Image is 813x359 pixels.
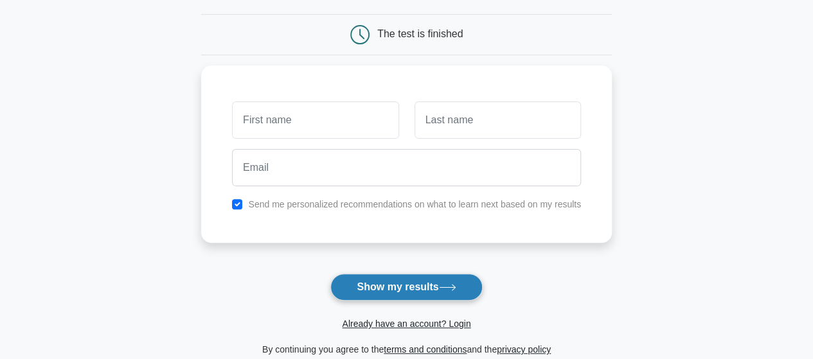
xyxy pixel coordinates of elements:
div: By continuing you agree to the and the [193,342,620,357]
label: Send me personalized recommendations on what to learn next based on my results [248,199,581,209]
a: privacy policy [497,344,551,355]
input: First name [232,101,398,139]
a: Already have an account? Login [342,319,470,329]
input: Email [232,149,581,186]
div: The test is finished [377,28,463,39]
input: Last name [415,101,581,139]
button: Show my results [330,274,482,301]
a: terms and conditions [384,344,467,355]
